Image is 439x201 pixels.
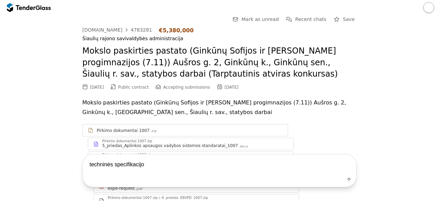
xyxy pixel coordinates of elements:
span: Mark as unread [241,16,279,22]
a: [DOMAIN_NAME]4783281 [82,27,152,33]
div: Pirkimo dokumentai 1007.zip [102,139,152,143]
button: Save [332,15,357,24]
textarea: techninės specifikacij [83,154,356,175]
span: Recent chats [295,16,327,22]
div: Šiaulių rajono savivaldybės administracija [82,36,357,42]
span: Accepting submissions [163,85,210,90]
div: .zip [150,129,157,133]
button: Recent chats [284,15,329,24]
div: 4783281 [131,27,152,32]
p: Mokslo paskirties pastato (Ginkūnų Sofijos ir [PERSON_NAME] progimnazijos (7.11)) Aušros g. 2, Gi... [82,98,357,117]
div: [DOMAIN_NAME] [82,27,122,32]
div: Pirkimo dokumentai 1007 [97,128,150,133]
div: [DATE] [225,85,239,90]
a: Pirkimo dokumentai 1007.zip [82,124,288,136]
div: [DATE] [90,85,104,90]
span: Public contract [118,85,149,90]
h2: Mokslo paskirties pastato (Ginkūnų Sofijos ir [PERSON_NAME] progimnazijos (7.11)) Aušros g. 2, Gi... [82,45,357,80]
a: Pirkimo dokumentai 1007.zip5_priedas_Aplinkos apsaugos vadybos sistemos standaratai_1007.docx [88,138,294,150]
button: Mark as unread [230,15,281,24]
span: Save [343,16,355,22]
div: €5,380,000 [159,27,193,34]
